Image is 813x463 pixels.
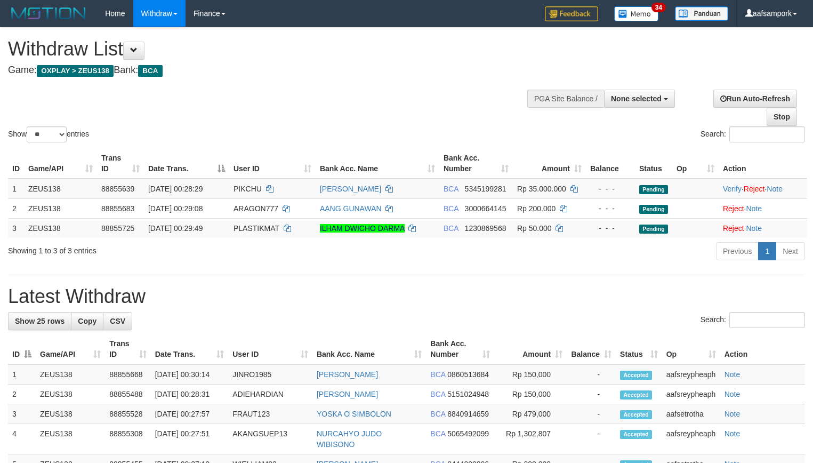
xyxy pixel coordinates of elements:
[517,224,552,233] span: Rp 50.000
[228,385,312,404] td: ADIEHARDIAN
[465,185,506,193] span: Copy 5345199281 to clipboard
[620,390,652,400] span: Accepted
[97,148,144,179] th: Trans ID: activate to sort column ascending
[24,218,97,238] td: ZEUS138
[545,6,598,21] img: Feedback.jpg
[15,317,65,325] span: Show 25 rows
[8,126,89,142] label: Show entries
[148,204,203,213] span: [DATE] 00:29:08
[567,404,616,424] td: -
[513,148,586,179] th: Amount: activate to sort column ascending
[590,223,631,234] div: - - -
[105,404,151,424] td: 88855528
[672,148,719,179] th: Op: activate to sort column ascending
[151,364,229,385] td: [DATE] 00:30:14
[430,370,445,379] span: BCA
[725,390,740,398] a: Note
[101,224,134,233] span: 88855725
[494,385,567,404] td: Rp 150,000
[444,224,458,233] span: BCA
[662,385,720,404] td: aafsreypheaph
[430,390,445,398] span: BCA
[746,204,762,213] a: Note
[494,404,567,424] td: Rp 479,000
[719,218,807,238] td: ·
[465,224,506,233] span: Copy 1230869568 to clipboard
[78,317,96,325] span: Copy
[611,94,662,103] span: None selected
[620,410,652,419] span: Accepted
[767,185,783,193] a: Note
[444,185,458,193] span: BCA
[138,65,162,77] span: BCA
[8,334,36,364] th: ID: activate to sort column descending
[8,179,24,199] td: 1
[105,385,151,404] td: 88855488
[105,364,151,385] td: 88855668
[635,148,672,179] th: Status
[586,148,635,179] th: Balance
[148,185,203,193] span: [DATE] 00:28:29
[567,334,616,364] th: Balance: activate to sort column ascending
[71,312,103,330] a: Copy
[8,404,36,424] td: 3
[567,385,616,404] td: -
[312,334,426,364] th: Bank Acc. Name: activate to sort column ascending
[228,334,312,364] th: User ID: activate to sort column ascending
[494,364,567,385] td: Rp 150,000
[567,424,616,454] td: -
[723,185,742,193] a: Verify
[234,185,262,193] span: PIKCHU
[746,224,762,233] a: Note
[620,430,652,439] span: Accepted
[662,404,720,424] td: aafsetrotha
[8,385,36,404] td: 2
[439,148,513,179] th: Bank Acc. Number: activate to sort column ascending
[701,126,805,142] label: Search:
[8,5,89,21] img: MOTION_logo.png
[639,205,668,214] span: Pending
[103,312,132,330] a: CSV
[228,424,312,454] td: AKANGSUEP13
[229,148,316,179] th: User ID: activate to sort column ascending
[662,334,720,364] th: Op: activate to sort column ascending
[8,198,24,218] td: 2
[144,148,229,179] th: Date Trans.: activate to sort column descending
[430,429,445,438] span: BCA
[719,148,807,179] th: Action
[101,204,134,213] span: 88855683
[713,90,797,108] a: Run Auto-Refresh
[36,364,105,385] td: ZEUS138
[616,334,662,364] th: Status: activate to sort column ascending
[590,203,631,214] div: - - -
[8,65,532,76] h4: Game: Bank:
[105,334,151,364] th: Trans ID: activate to sort column ascending
[36,334,105,364] th: Game/API: activate to sort column ascending
[527,90,604,108] div: PGA Site Balance /
[234,204,278,213] span: ARAGON777
[27,126,67,142] select: Showentries
[228,404,312,424] td: FRAUT123
[151,424,229,454] td: [DATE] 00:27:51
[494,424,567,454] td: Rp 1,302,807
[8,38,532,60] h1: Withdraw List
[723,204,744,213] a: Reject
[8,148,24,179] th: ID
[426,334,494,364] th: Bank Acc. Number: activate to sort column ascending
[447,410,489,418] span: Copy 8840914659 to clipboard
[725,410,740,418] a: Note
[767,108,797,126] a: Stop
[729,312,805,328] input: Search:
[725,370,740,379] a: Note
[701,312,805,328] label: Search:
[567,364,616,385] td: -
[716,242,759,260] a: Previous
[151,404,229,424] td: [DATE] 00:27:57
[723,224,744,233] a: Reject
[662,424,720,454] td: aafsreypheaph
[24,148,97,179] th: Game/API: activate to sort column ascending
[24,179,97,199] td: ZEUS138
[776,242,805,260] a: Next
[8,286,805,307] h1: Latest Withdraw
[320,185,381,193] a: [PERSON_NAME]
